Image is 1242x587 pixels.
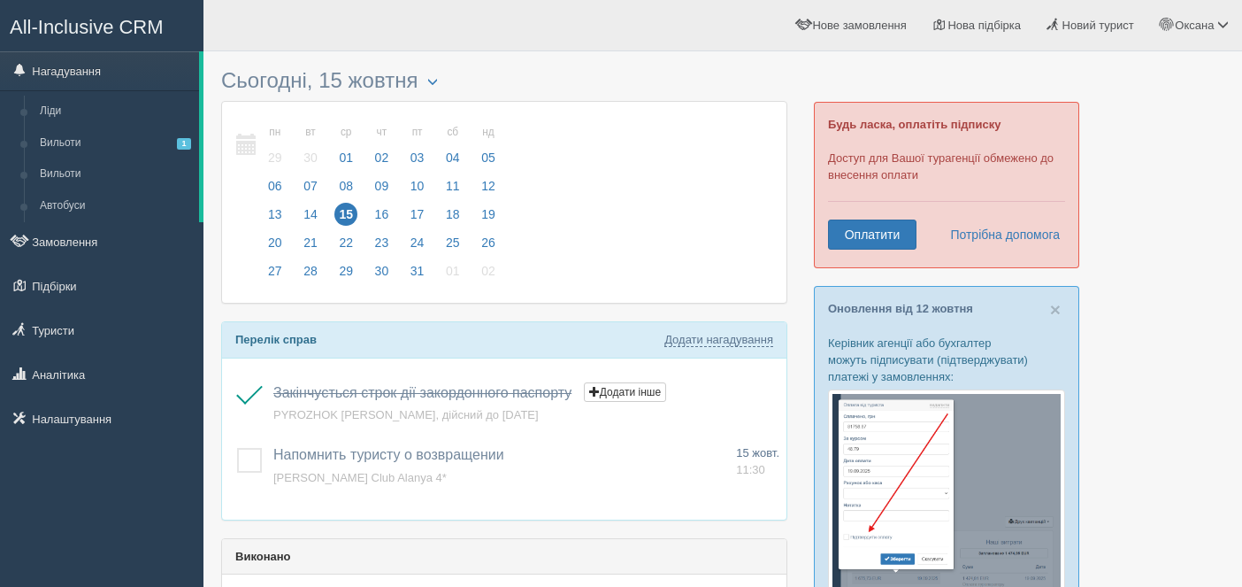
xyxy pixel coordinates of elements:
[334,231,357,254] span: 22
[177,138,191,150] span: 1
[365,261,399,290] a: 30
[299,203,322,226] span: 14
[334,146,357,169] span: 01
[828,220,916,250] a: Оплатити
[406,174,429,197] span: 10
[436,176,470,205] a: 11
[441,259,464,282] span: 01
[828,335,1065,385] p: Керівник агенції або бухгалтер можуть підписувати (підтверджувати) платежі у замовленнях:
[299,259,322,282] span: 28
[294,261,327,290] a: 28
[371,203,394,226] span: 16
[294,205,327,233] a: 14
[828,118,1000,131] b: Будь ласка, оплатіть підписку
[258,115,292,176] a: пн 29
[471,261,501,290] a: 02
[1050,299,1061,320] span: ×
[477,146,500,169] span: 05
[294,115,327,176] a: вт 30
[273,408,539,421] a: PYROZHOK [PERSON_NAME], дійсний до [DATE]
[471,205,501,233] a: 19
[329,205,363,233] a: 15
[736,445,779,478] a: 15 жовт. 11:30
[264,146,287,169] span: 29
[436,233,470,261] a: 25
[441,203,464,226] span: 18
[477,259,500,282] span: 02
[221,69,787,92] h3: Сьогодні, 15 жовтня
[329,115,363,176] a: ср 01
[258,261,292,290] a: 27
[471,115,501,176] a: нд 05
[371,174,394,197] span: 09
[1062,19,1134,32] span: Новий турист
[235,550,291,563] b: Виконано
[406,259,429,282] span: 31
[471,233,501,261] a: 26
[401,176,434,205] a: 10
[406,203,429,226] span: 17
[334,203,357,226] span: 15
[441,231,464,254] span: 25
[299,174,322,197] span: 07
[264,259,287,282] span: 27
[371,259,394,282] span: 30
[441,125,464,140] small: сб
[477,203,500,226] span: 19
[334,174,357,197] span: 08
[329,176,363,205] a: 08
[334,125,357,140] small: ср
[334,259,357,282] span: 29
[406,231,429,254] span: 24
[664,333,773,347] a: Додати нагадування
[814,102,1079,268] div: Доступ для Вашої турагенції обмежено до внесення оплати
[264,231,287,254] span: 20
[273,447,504,462] a: Напомнить туристу о возвращении
[477,231,500,254] span: 26
[371,146,394,169] span: 02
[294,176,327,205] a: 07
[736,463,765,476] span: 11:30
[1175,19,1214,32] span: Оксана
[365,176,399,205] a: 09
[584,382,666,402] button: Додати інше
[401,261,434,290] a: 31
[477,125,500,140] small: нд
[441,146,464,169] span: 04
[273,471,447,484] a: [PERSON_NAME] Club Alanya 4*
[365,115,399,176] a: чт 02
[828,302,973,315] a: Оновлення від 12 жовтня
[258,205,292,233] a: 13
[401,205,434,233] a: 17
[371,125,394,140] small: чт
[736,446,779,460] span: 15 жовт.
[294,233,327,261] a: 21
[401,233,434,261] a: 24
[1,1,203,50] a: All-Inclusive CRM
[406,146,429,169] span: 03
[812,19,906,32] span: Нове замовлення
[436,205,470,233] a: 18
[471,176,501,205] a: 12
[329,233,363,261] a: 22
[264,203,287,226] span: 13
[264,174,287,197] span: 06
[477,174,500,197] span: 12
[947,19,1021,32] span: Нова підбірка
[32,190,199,222] a: Автобуси
[32,96,199,127] a: Ліди
[32,127,199,159] a: Вильоти1
[1050,300,1061,319] button: Close
[264,125,287,140] small: пн
[273,385,571,400] a: Закінчується строк дії закордонного паспорту
[299,146,322,169] span: 30
[365,233,399,261] a: 23
[329,261,363,290] a: 29
[436,261,470,290] a: 01
[235,333,317,346] b: Перелік справ
[32,158,199,190] a: Вильоти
